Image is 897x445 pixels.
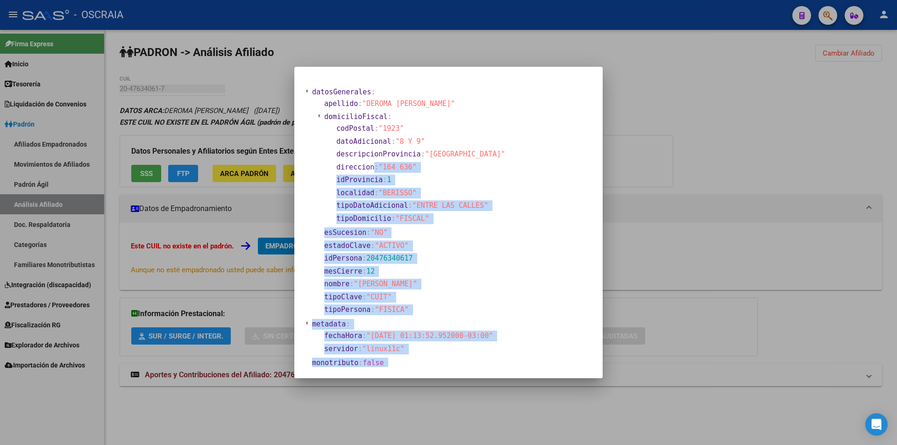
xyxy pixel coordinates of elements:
[362,332,366,340] span: :
[378,189,416,197] span: "BERISSO"
[378,124,404,133] span: "1923"
[374,163,378,171] span: :
[336,150,421,158] span: descripcionProvincia
[324,254,362,262] span: idPersona
[374,189,378,197] span: :
[336,163,374,171] span: direccion
[391,137,395,146] span: :
[378,163,416,171] span: "164 636"
[324,267,362,275] span: mesCierre
[408,201,413,210] span: :
[370,241,375,250] span: :
[362,293,366,301] span: :
[312,359,358,367] span: monotributo
[362,267,366,275] span: :
[324,293,362,301] span: tipoClave
[370,305,375,314] span: :
[391,214,395,223] span: :
[366,228,370,237] span: :
[324,332,362,340] span: fechaHora
[336,124,374,133] span: codPostal
[395,214,429,223] span: "FISCAL"
[865,413,888,436] div: Open Intercom Messenger
[336,137,391,146] span: datoAdicional
[366,254,413,262] span: 20476340617
[336,201,408,210] span: tipoDatoAdicional
[362,254,366,262] span: :
[383,176,387,184] span: :
[346,320,350,328] span: :
[366,332,493,340] span: "[DATE] 01:13:52.952000-03:00"
[349,280,354,288] span: :
[324,305,370,314] span: tipoPersona
[395,137,425,146] span: "8 Y 9"
[363,359,384,367] span: false
[358,359,363,367] span: :
[336,189,374,197] span: localidad
[358,99,362,108] span: :
[324,228,366,237] span: esSucesion
[362,99,455,108] span: "DEROMA [PERSON_NAME]"
[336,214,391,223] span: tipoDomicilio
[371,88,375,96] span: :
[312,320,346,328] span: metadata
[336,176,383,184] span: idProvincia
[354,280,417,288] span: "[PERSON_NAME]"
[366,293,392,301] span: "CUIT"
[370,228,387,237] span: "NO"
[358,345,362,353] span: :
[362,345,404,353] span: "linux11c"
[324,345,358,353] span: servidor
[312,88,371,96] span: datosGenerales
[375,305,408,314] span: "FISICA"
[366,267,375,275] span: 12
[324,113,387,121] span: domicilioFiscal
[387,113,392,121] span: :
[375,241,408,250] span: "ACTIVO"
[425,150,505,158] span: "[GEOGRAPHIC_DATA]"
[421,150,425,158] span: :
[324,241,370,250] span: estadoClave
[324,99,358,108] span: apellido
[374,124,378,133] span: :
[324,280,349,288] span: nombre
[387,176,391,184] span: 1
[413,201,489,210] span: "ENTRE LAS CALLES"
